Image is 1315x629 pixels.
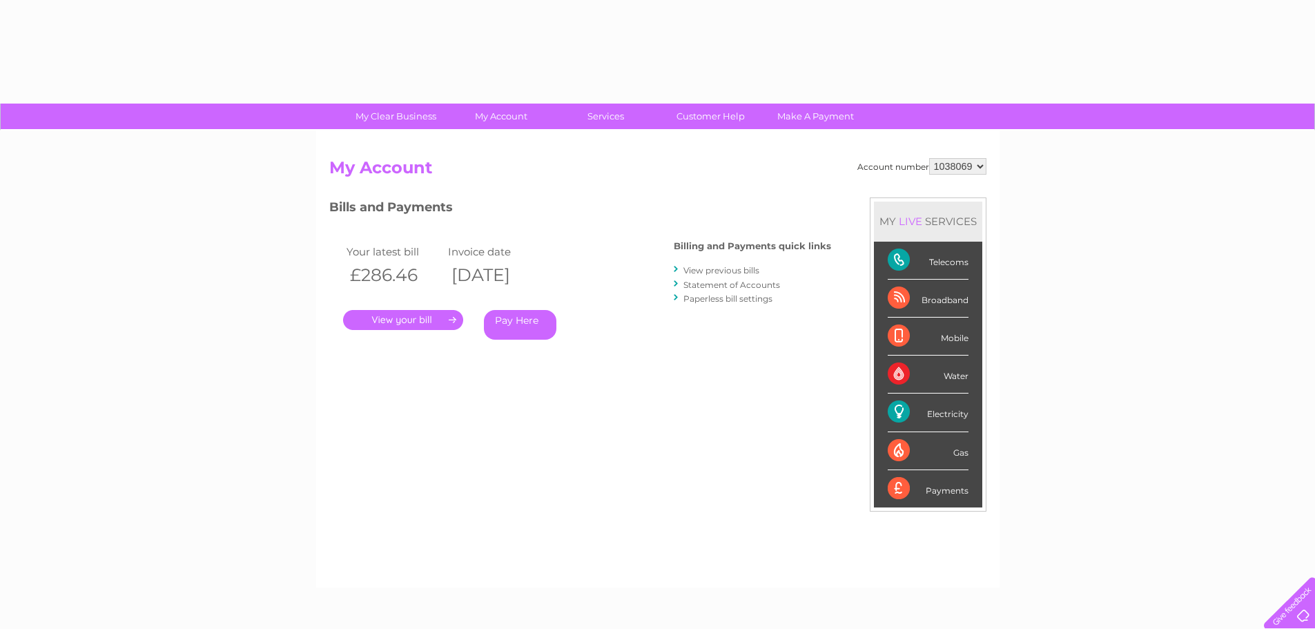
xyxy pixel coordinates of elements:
div: MY SERVICES [874,202,982,241]
a: View previous bills [683,265,759,275]
div: Electricity [888,394,968,432]
div: Account number [857,158,986,175]
th: £286.46 [343,261,445,289]
div: Water [888,356,968,394]
div: Broadband [888,280,968,318]
h3: Bills and Payments [329,197,831,222]
th: [DATE] [445,261,547,289]
div: Mobile [888,318,968,356]
h2: My Account [329,158,986,184]
a: Services [549,104,663,129]
div: Payments [888,470,968,507]
td: Your latest bill [343,242,445,261]
a: Paperless bill settings [683,293,772,304]
a: My Clear Business [339,104,453,129]
a: Statement of Accounts [683,280,780,290]
a: Customer Help [654,104,768,129]
td: Invoice date [445,242,547,261]
a: . [343,310,463,330]
div: Gas [888,432,968,470]
h4: Billing and Payments quick links [674,241,831,251]
a: Make A Payment [759,104,873,129]
a: My Account [444,104,558,129]
div: Telecoms [888,242,968,280]
a: Pay Here [484,310,556,340]
div: LIVE [896,215,925,228]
